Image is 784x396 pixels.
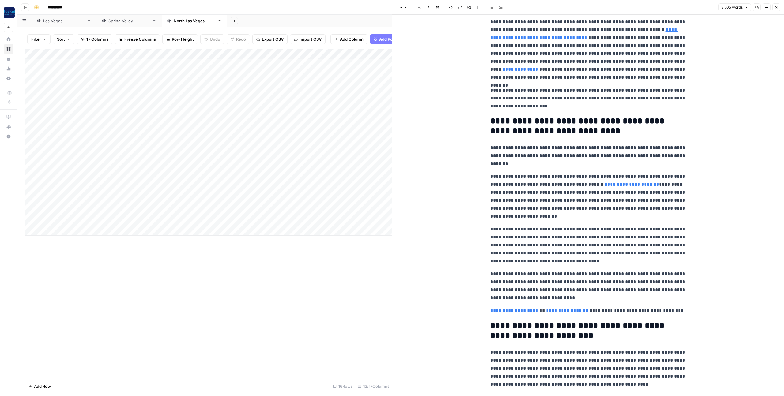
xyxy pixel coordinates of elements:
[108,18,150,24] div: [GEOGRAPHIC_DATA]
[57,36,65,42] span: Sort
[174,18,215,24] div: [GEOGRAPHIC_DATA]
[86,36,108,42] span: 17 Columns
[4,34,13,44] a: Home
[300,36,322,42] span: Import CSV
[4,54,13,64] a: Your Data
[370,34,416,44] button: Add Power Agent
[4,122,13,132] button: What's new?
[162,34,198,44] button: Row Height
[25,381,55,391] button: Add Row
[27,34,51,44] button: Filter
[31,36,41,42] span: Filter
[53,34,74,44] button: Sort
[262,36,284,42] span: Export CSV
[31,15,96,27] a: [GEOGRAPHIC_DATA]
[4,44,13,54] a: Browse
[124,36,156,42] span: Freeze Columns
[330,381,355,391] div: 16 Rows
[115,34,160,44] button: Freeze Columns
[4,112,13,122] a: AirOps Academy
[355,381,392,391] div: 12/17 Columns
[340,36,364,42] span: Add Column
[330,34,367,44] button: Add Column
[210,36,220,42] span: Undo
[379,36,413,42] span: Add Power Agent
[96,15,162,27] a: [GEOGRAPHIC_DATA]
[172,36,194,42] span: Row Height
[290,34,326,44] button: Import CSV
[721,5,743,10] span: 3,505 words
[200,34,224,44] button: Undo
[227,34,250,44] button: Redo
[252,34,288,44] button: Export CSV
[4,73,13,83] a: Settings
[4,64,13,73] a: Usage
[718,3,751,11] button: 3,505 words
[77,34,112,44] button: 17 Columns
[4,7,15,18] img: Rocket Pilots Logo
[43,18,85,24] div: [GEOGRAPHIC_DATA]
[34,383,51,389] span: Add Row
[162,15,227,27] a: [GEOGRAPHIC_DATA]
[4,132,13,141] button: Help + Support
[4,122,13,131] div: What's new?
[4,5,13,20] button: Workspace: Rocket Pilots
[236,36,246,42] span: Redo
